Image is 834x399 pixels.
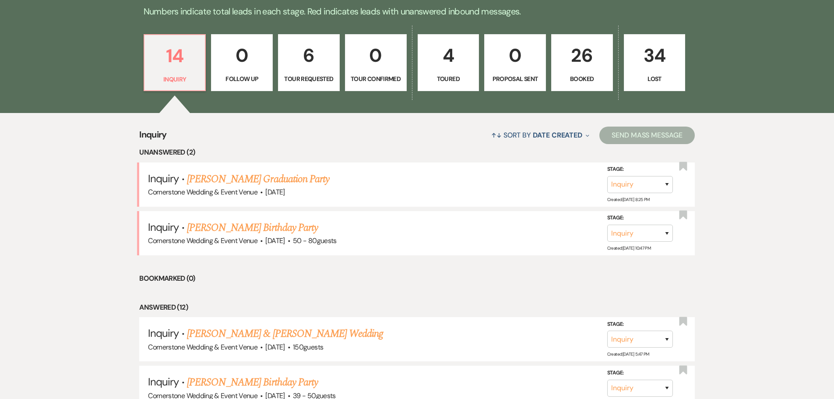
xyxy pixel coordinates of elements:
span: Inquiry [148,375,179,388]
label: Stage: [607,213,673,223]
li: Unanswered (2) [139,147,695,158]
p: 34 [630,41,680,70]
a: 4Toured [418,34,479,91]
p: Follow Up [217,74,267,84]
a: [PERSON_NAME] Graduation Party [187,171,329,187]
span: Cornerstone Wedding & Event Venue [148,236,257,245]
a: 14Inquiry [144,34,206,91]
p: 6 [284,41,334,70]
a: 34Lost [624,34,686,91]
label: Stage: [607,320,673,329]
a: 6Tour Requested [278,34,340,91]
button: Sort By Date Created [488,124,593,147]
span: Inquiry [148,326,179,340]
a: [PERSON_NAME] Birthday Party [187,220,318,236]
span: Cornerstone Wedding & Event Venue [148,343,257,352]
span: [DATE] [265,343,285,352]
span: 50 - 80 guests [293,236,337,245]
span: Cornerstone Wedding & Event Venue [148,187,257,197]
p: 26 [557,41,607,70]
span: Created: [DATE] 8:25 PM [607,197,650,202]
a: [PERSON_NAME] & [PERSON_NAME] Wedding [187,326,383,342]
a: 0Tour Confirmed [345,34,407,91]
p: 4 [423,41,474,70]
span: Created: [DATE] 10:47 PM [607,245,651,251]
p: Lost [630,74,680,84]
label: Stage: [607,368,673,378]
p: Tour Requested [284,74,334,84]
p: Booked [557,74,607,84]
p: Toured [423,74,474,84]
a: [PERSON_NAME] Birthday Party [187,374,318,390]
span: Inquiry [139,128,167,147]
span: Date Created [533,131,582,140]
span: [DATE] [265,236,285,245]
span: Inquiry [148,220,179,234]
a: 0Follow Up [211,34,273,91]
span: Created: [DATE] 5:47 PM [607,351,649,357]
p: 14 [150,41,200,71]
a: 26Booked [551,34,613,91]
p: Proposal Sent [490,74,540,84]
span: [DATE] [265,187,285,197]
p: 0 [490,41,540,70]
label: Stage: [607,165,673,174]
p: Tour Confirmed [351,74,401,84]
span: 150 guests [293,343,323,352]
span: Inquiry [148,172,179,185]
span: ↑↓ [491,131,502,140]
p: Inquiry [150,74,200,84]
p: 0 [351,41,401,70]
a: 0Proposal Sent [484,34,546,91]
button: Send Mass Message [599,127,695,144]
li: Answered (12) [139,302,695,313]
p: 0 [217,41,267,70]
p: Numbers indicate total leads in each stage. Red indicates leads with unanswered inbound messages. [102,4,732,18]
li: Bookmarked (0) [139,273,695,284]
